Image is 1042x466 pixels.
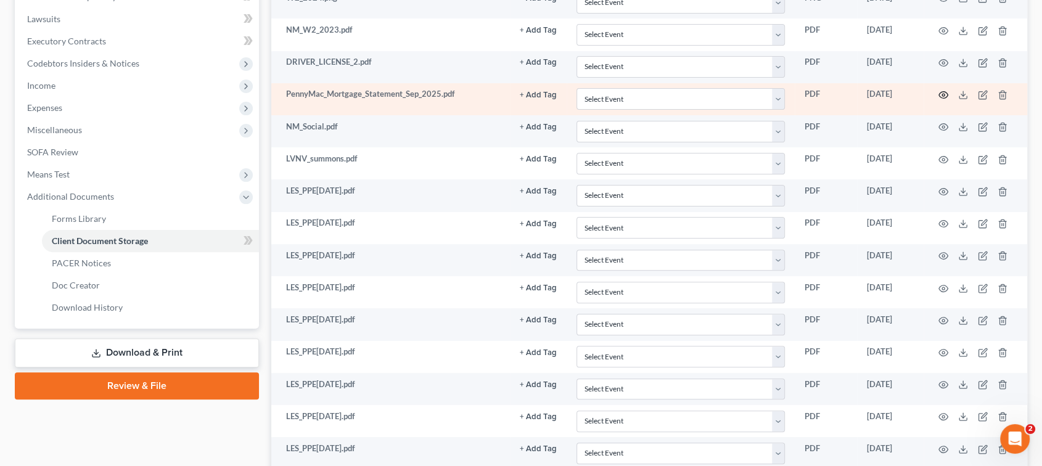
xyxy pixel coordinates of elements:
[795,18,857,51] td: PDF
[52,235,148,246] span: Client Document Storage
[271,115,511,147] td: NM_Social.pdf
[795,405,857,437] td: PDF
[795,115,857,147] td: PDF
[27,58,139,68] span: Codebtors Insiders & Notices
[15,372,259,399] a: Review & File
[520,381,557,389] button: + Add Tag
[520,349,557,357] button: + Add Tag
[52,280,100,290] span: Doc Creator
[52,258,111,268] span: PACER Notices
[795,373,857,405] td: PDF
[520,123,557,131] button: + Add Tag
[857,147,924,179] td: [DATE]
[27,36,106,46] span: Executory Contracts
[857,308,924,340] td: [DATE]
[520,217,557,229] a: + Add Tag
[520,121,557,133] a: + Add Tag
[27,102,62,113] span: Expenses
[857,276,924,308] td: [DATE]
[795,244,857,276] td: PDF
[520,155,557,163] button: + Add Tag
[42,208,259,230] a: Forms Library
[520,445,557,453] button: + Add Tag
[52,302,123,313] span: Download History
[857,405,924,437] td: [DATE]
[795,308,857,340] td: PDF
[271,83,511,115] td: PennyMac_Mortgage_Statement_Sep_2025.pdf
[520,88,557,100] a: + Add Tag
[795,147,857,179] td: PDF
[795,276,857,308] td: PDF
[520,378,557,390] a: + Add Tag
[857,18,924,51] td: [DATE]
[42,252,259,274] a: PACER Notices
[795,179,857,211] td: PDF
[271,405,511,437] td: LES_PPE[DATE].pdf
[795,83,857,115] td: PDF
[271,244,511,276] td: LES_PPE[DATE].pdf
[795,341,857,373] td: PDF
[1025,424,1035,434] span: 2
[27,80,55,91] span: Income
[520,443,557,454] a: + Add Tag
[795,51,857,83] td: PDF
[27,14,60,24] span: Lawsuits
[857,179,924,211] td: [DATE]
[27,191,114,202] span: Additional Documents
[520,282,557,293] a: + Add Tag
[42,274,259,296] a: Doc Creator
[15,338,259,367] a: Download & Print
[1000,424,1030,454] iframe: Intercom live chat
[520,24,557,36] a: + Add Tag
[17,30,259,52] a: Executory Contracts
[520,187,557,195] button: + Add Tag
[520,346,557,358] a: + Add Tag
[17,8,259,30] a: Lawsuits
[520,252,557,260] button: + Add Tag
[27,125,82,135] span: Miscellaneous
[271,373,511,405] td: LES_PPE[DATE].pdf
[857,115,924,147] td: [DATE]
[520,220,557,228] button: + Add Tag
[271,18,511,51] td: NM_W2_2023.pdf
[520,153,557,165] a: + Add Tag
[857,373,924,405] td: [DATE]
[857,83,924,115] td: [DATE]
[271,308,511,340] td: LES_PPE[DATE].pdf
[795,212,857,244] td: PDF
[520,314,557,325] a: + Add Tag
[271,147,511,179] td: LVNV_summons.pdf
[52,213,106,224] span: Forms Library
[520,59,557,67] button: + Add Tag
[271,51,511,83] td: DRIVER_LICENSE_2.pdf
[27,147,78,157] span: SOFA Review
[42,296,259,319] a: Download History
[271,179,511,211] td: LES_PPE[DATE].pdf
[520,27,557,35] button: + Add Tag
[857,244,924,276] td: [DATE]
[857,341,924,373] td: [DATE]
[27,169,70,179] span: Means Test
[520,91,557,99] button: + Add Tag
[520,413,557,421] button: + Add Tag
[520,185,557,197] a: + Add Tag
[271,276,511,308] td: LES_PPE[DATE].pdf
[857,51,924,83] td: [DATE]
[857,212,924,244] td: [DATE]
[520,411,557,422] a: + Add Tag
[520,250,557,261] a: + Add Tag
[520,284,557,292] button: + Add Tag
[520,56,557,68] a: + Add Tag
[42,230,259,252] a: Client Document Storage
[17,141,259,163] a: SOFA Review
[520,316,557,324] button: + Add Tag
[271,341,511,373] td: LES_PPE[DATE].pdf
[271,212,511,244] td: LES_PPE[DATE].pdf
